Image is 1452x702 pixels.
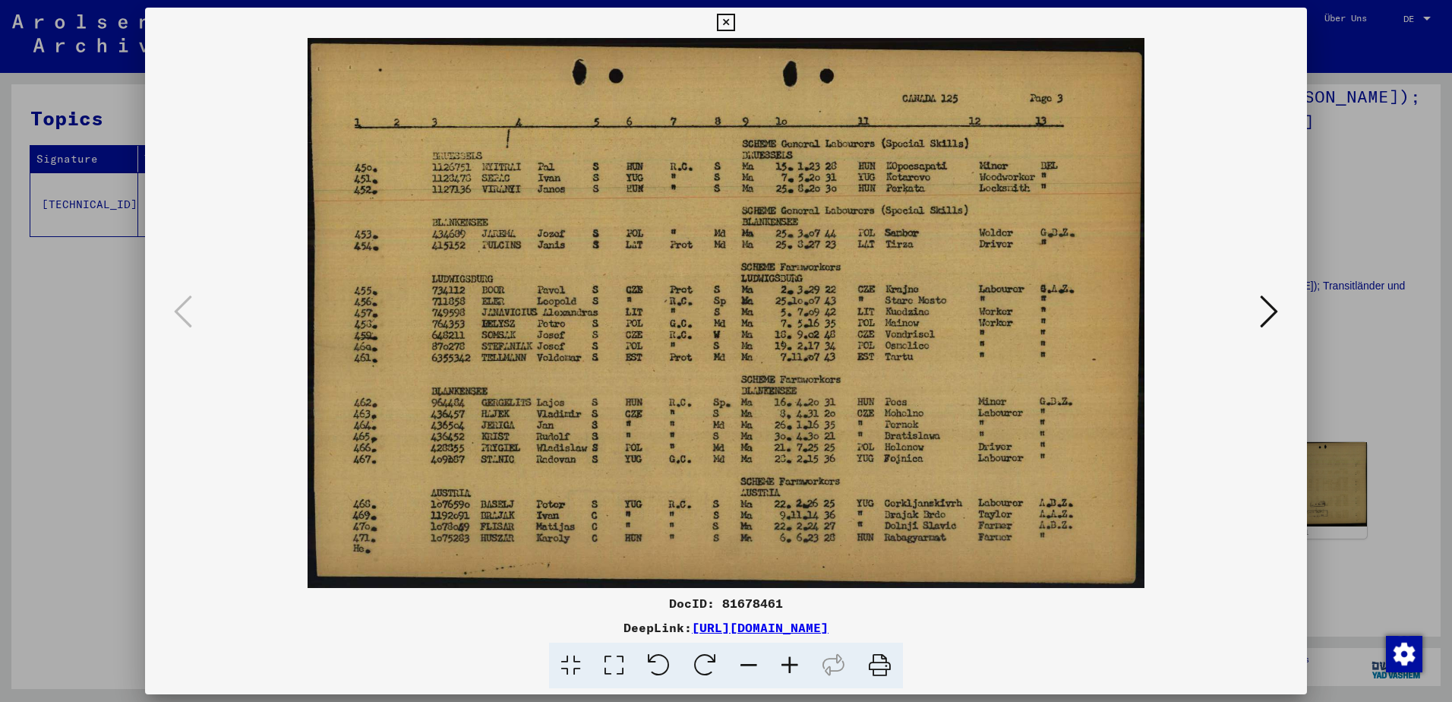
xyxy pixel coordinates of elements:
div: Zustimmung ändern [1385,635,1422,672]
a: [URL][DOMAIN_NAME] [692,620,829,635]
div: DocID: 81678461 [145,594,1307,612]
img: 001.jpg [197,38,1255,588]
div: DeepLink: [145,618,1307,637]
img: Zustimmung ändern [1386,636,1422,672]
